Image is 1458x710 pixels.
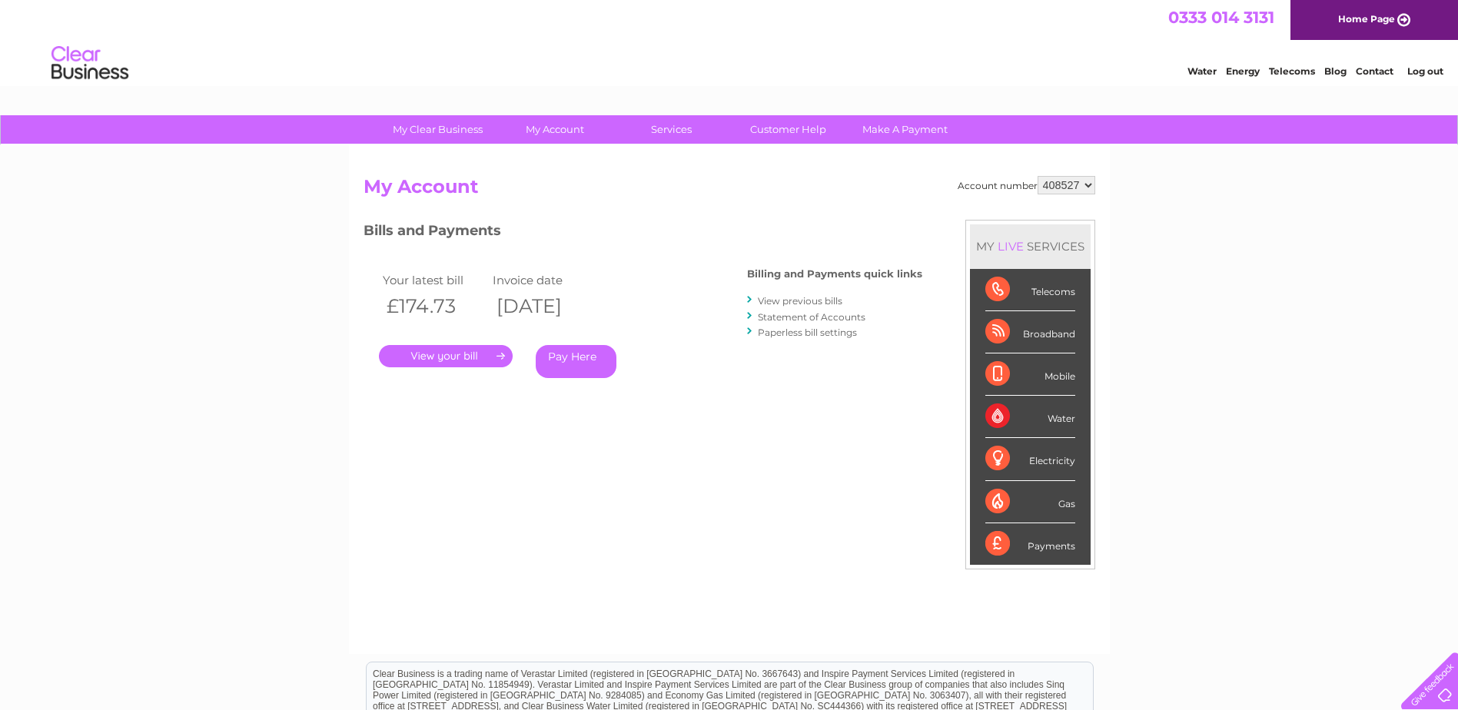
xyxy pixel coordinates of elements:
[842,115,968,144] a: Make A Payment
[758,327,857,338] a: Paperless bill settings
[1324,65,1347,77] a: Blog
[958,176,1095,194] div: Account number
[970,224,1091,268] div: MY SERVICES
[379,290,490,322] th: £174.73
[985,396,1075,438] div: Water
[491,115,618,144] a: My Account
[536,345,616,378] a: Pay Here
[379,270,490,290] td: Your latest bill
[1168,8,1274,27] a: 0333 014 3131
[364,220,922,247] h3: Bills and Payments
[758,311,865,323] a: Statement of Accounts
[367,8,1093,75] div: Clear Business is a trading name of Verastar Limited (registered in [GEOGRAPHIC_DATA] No. 3667643...
[608,115,735,144] a: Services
[1187,65,1217,77] a: Water
[985,438,1075,480] div: Electricity
[1356,65,1393,77] a: Contact
[985,311,1075,353] div: Broadband
[995,239,1027,254] div: LIVE
[985,523,1075,565] div: Payments
[374,115,501,144] a: My Clear Business
[1407,65,1443,77] a: Log out
[489,290,599,322] th: [DATE]
[379,345,513,367] a: .
[985,353,1075,396] div: Mobile
[985,481,1075,523] div: Gas
[1269,65,1315,77] a: Telecoms
[1226,65,1260,77] a: Energy
[758,295,842,307] a: View previous bills
[725,115,852,144] a: Customer Help
[747,268,922,280] h4: Billing and Payments quick links
[489,270,599,290] td: Invoice date
[51,40,129,87] img: logo.png
[985,269,1075,311] div: Telecoms
[364,176,1095,205] h2: My Account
